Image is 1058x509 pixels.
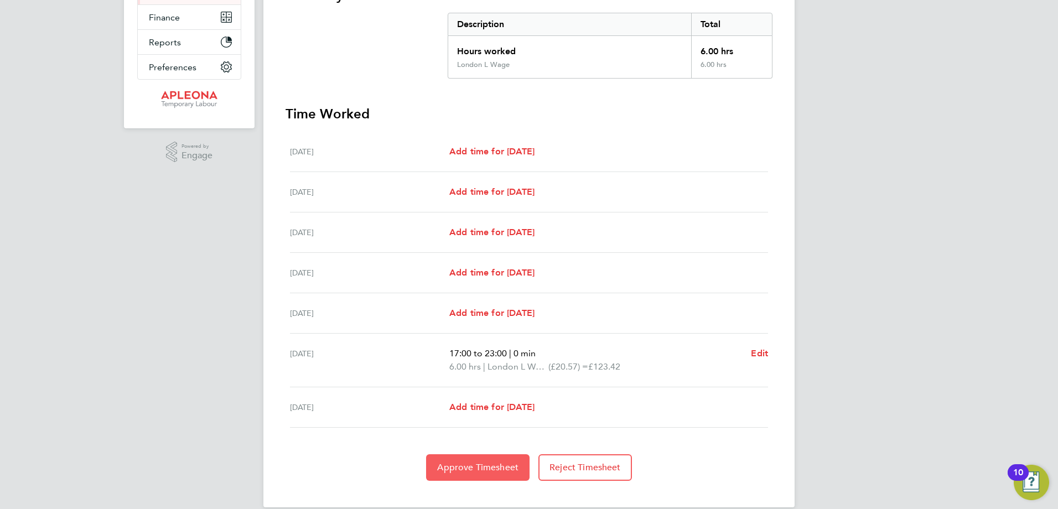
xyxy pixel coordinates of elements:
[426,454,530,481] button: Approve Timesheet
[290,307,449,320] div: [DATE]
[449,267,535,278] span: Add time for [DATE]
[538,454,632,481] button: Reject Timesheet
[449,146,535,157] span: Add time for [DATE]
[509,348,511,359] span: |
[149,12,180,23] span: Finance
[149,37,181,48] span: Reports
[449,227,535,237] span: Add time for [DATE]
[1014,465,1049,500] button: Open Resource Center, 10 new notifications
[449,401,535,414] a: Add time for [DATE]
[483,361,485,372] span: |
[449,185,535,199] a: Add time for [DATE]
[290,347,449,373] div: [DATE]
[181,142,212,151] span: Powered by
[449,145,535,158] a: Add time for [DATE]
[449,402,535,412] span: Add time for [DATE]
[457,60,510,69] div: London L Wage
[290,226,449,239] div: [DATE]
[1013,472,1023,487] div: 10
[751,347,768,360] a: Edit
[161,91,217,108] img: apleona-logo-retina.png
[449,226,535,239] a: Add time for [DATE]
[449,266,535,279] a: Add time for [DATE]
[138,55,241,79] button: Preferences
[588,361,620,372] span: £123.42
[137,91,241,108] a: Go to home page
[448,36,691,60] div: Hours worked
[691,13,772,35] div: Total
[290,145,449,158] div: [DATE]
[691,60,772,78] div: 6.00 hrs
[290,185,449,199] div: [DATE]
[290,401,449,414] div: [DATE]
[138,30,241,54] button: Reports
[751,348,768,359] span: Edit
[549,462,621,473] span: Reject Timesheet
[166,142,213,163] a: Powered byEngage
[449,348,507,359] span: 17:00 to 23:00
[448,13,772,79] div: Summary
[290,266,449,279] div: [DATE]
[691,36,772,60] div: 6.00 hrs
[449,308,535,318] span: Add time for [DATE]
[437,462,518,473] span: Approve Timesheet
[449,361,481,372] span: 6.00 hrs
[138,5,241,29] button: Finance
[449,186,535,197] span: Add time for [DATE]
[487,360,548,373] span: London L Wage
[149,62,196,72] span: Preferences
[448,13,691,35] div: Description
[449,307,535,320] a: Add time for [DATE]
[514,348,536,359] span: 0 min
[181,151,212,160] span: Engage
[286,105,772,123] h3: Time Worked
[548,361,588,372] span: (£20.57) =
